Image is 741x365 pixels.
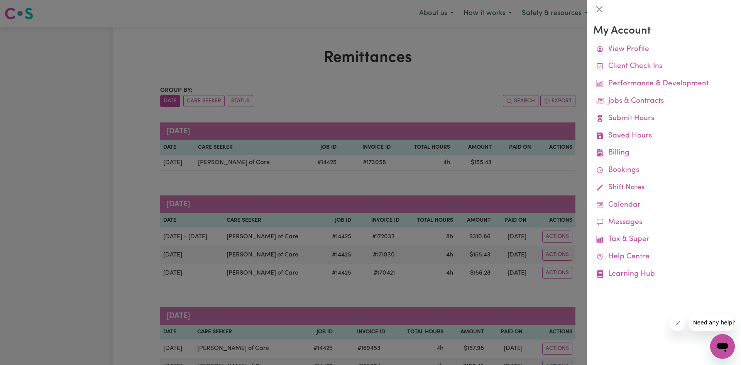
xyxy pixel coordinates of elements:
[593,127,735,145] a: Saved Hours
[593,25,735,38] h3: My Account
[593,214,735,231] a: Messages
[593,248,735,266] a: Help Centre
[593,144,735,162] a: Billing
[670,316,685,331] iframe: Close message
[689,314,735,331] iframe: Message from company
[710,334,735,359] iframe: Button to launch messaging window
[593,162,735,179] a: Bookings
[593,3,606,15] button: Close
[593,231,735,248] a: Tax & Super
[5,5,47,12] span: Need any help?
[593,179,735,197] a: Shift Notes
[593,41,735,58] a: View Profile
[593,197,735,214] a: Calendar
[593,266,735,283] a: Learning Hub
[593,110,735,127] a: Submit Hours
[593,58,735,75] a: Client Check Ins
[593,75,735,93] a: Performance & Development
[593,93,735,110] a: Jobs & Contracts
